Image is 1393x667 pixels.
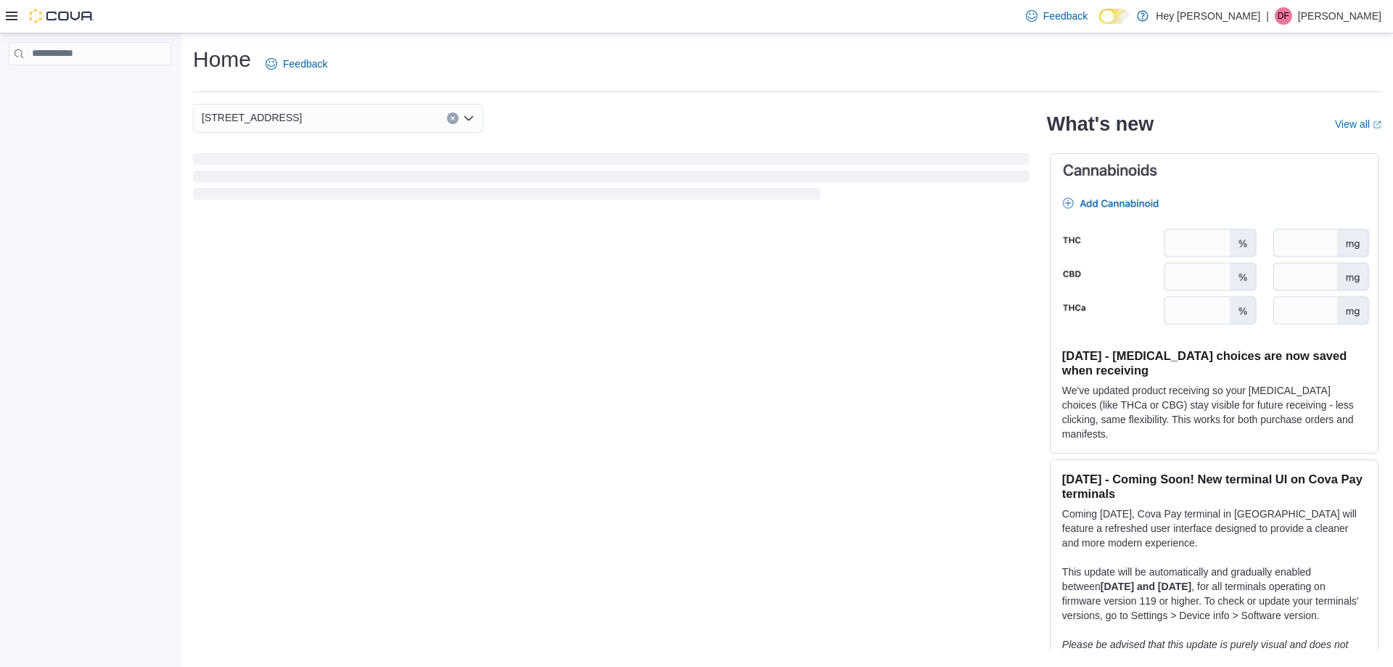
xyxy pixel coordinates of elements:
[193,45,251,74] h1: Home
[1278,7,1289,25] span: DF
[1156,7,1260,25] p: Hey [PERSON_NAME]
[260,49,333,78] a: Feedback
[1043,9,1088,23] span: Feedback
[1062,639,1349,665] em: Please be advised that this update is purely visual and does not impact payment functionality.
[1298,7,1381,25] p: [PERSON_NAME]
[1275,7,1292,25] div: Dawna Fuller
[1335,118,1381,130] a: View allExternal link
[1062,472,1366,501] h3: [DATE] - Coming Soon! New terminal UI on Cova Pay terminals
[463,112,474,124] button: Open list of options
[1266,7,1269,25] p: |
[1062,507,1366,550] p: Coming [DATE], Cova Pay terminal in [GEOGRAPHIC_DATA] will feature a refreshed user interface des...
[1373,120,1381,129] svg: External link
[1099,24,1100,25] span: Dark Mode
[1099,9,1130,24] input: Dark Mode
[283,57,327,71] span: Feedback
[9,68,171,103] nav: Complex example
[1020,1,1093,30] a: Feedback
[202,109,302,126] span: [STREET_ADDRESS]
[1062,348,1366,377] h3: [DATE] - [MEDICAL_DATA] choices are now saved when receiving
[1062,565,1366,623] p: This update will be automatically and gradually enabled between , for all terminals operating on ...
[1101,581,1191,592] strong: [DATE] and [DATE]
[1047,112,1154,136] h2: What's new
[1062,383,1366,441] p: We've updated product receiving so your [MEDICAL_DATA] choices (like THCa or CBG) stay visible fo...
[447,112,459,124] button: Clear input
[193,156,1030,202] span: Loading
[29,9,94,23] img: Cova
